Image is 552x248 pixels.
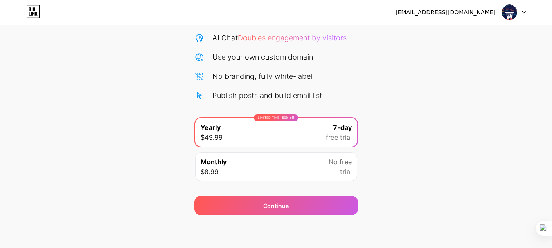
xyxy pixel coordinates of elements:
[212,32,347,43] div: AI Chat
[201,132,223,142] span: $49.99
[238,34,347,42] span: Doubles engagement by visitors
[201,123,221,132] span: Yearly
[212,90,322,101] div: Publish posts and build email list
[329,157,352,167] span: No free
[263,201,289,210] span: Continue
[333,123,352,132] span: 7-day
[201,157,227,167] span: Monthly
[201,167,219,177] span: $8.99
[395,8,496,17] div: [EMAIL_ADDRESS][DOMAIN_NAME]
[254,114,298,121] div: LIMITED TIME : 50% off
[340,167,352,177] span: trial
[502,4,517,20] img: akromdigital
[212,51,313,63] div: Use your own custom domain
[326,132,352,142] span: free trial
[212,71,312,82] div: No branding, fully white-label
